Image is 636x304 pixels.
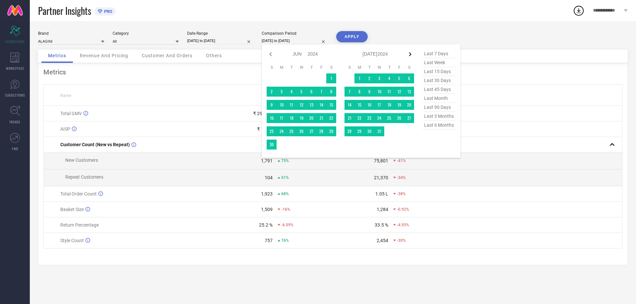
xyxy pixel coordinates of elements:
div: 21,370 [374,175,388,180]
td: Wed Jun 19 2024 [296,113,306,123]
div: 1.05 L [375,191,388,196]
td: Tue Jun 11 2024 [287,100,296,110]
td: Wed Jul 17 2024 [374,100,384,110]
th: Tuesday [364,65,374,70]
td: Wed Jul 03 2024 [374,73,384,83]
td: Tue Jun 04 2024 [287,87,296,97]
th: Friday [394,65,404,70]
td: Thu Jun 13 2024 [306,100,316,110]
th: Thursday [384,65,394,70]
span: last 6 months [422,121,455,130]
th: Tuesday [287,65,296,70]
td: Wed Jun 05 2024 [296,87,306,97]
td: Mon Jul 29 2024 [354,126,364,136]
td: Tue Jul 09 2024 [364,87,374,97]
span: -6.59% [281,223,293,227]
span: Others [206,53,222,58]
span: 51% [281,175,289,180]
td: Wed Jul 24 2024 [374,113,384,123]
td: Wed Jun 12 2024 [296,100,306,110]
div: 104 [265,175,273,180]
div: Brand [38,31,104,36]
td: Sun Jun 09 2024 [267,100,277,110]
div: Comparison Period [262,31,328,36]
div: 757 [265,238,273,243]
span: 68% [281,192,289,196]
td: Mon Jun 24 2024 [277,126,287,136]
th: Sunday [344,65,354,70]
th: Friday [316,65,326,70]
td: Tue Jun 18 2024 [287,113,296,123]
td: Tue Jun 25 2024 [287,126,296,136]
span: Revenue And Pricing [80,53,128,58]
td: Tue Jul 16 2024 [364,100,374,110]
td: Sun Jun 16 2024 [267,113,277,123]
td: Thu Jun 27 2024 [306,126,316,136]
td: Sat Jul 20 2024 [404,100,414,110]
td: Tue Jul 30 2024 [364,126,374,136]
div: Metrics [43,68,622,76]
input: Select date range [187,37,253,44]
td: Sat Jun 29 2024 [326,126,336,136]
td: Fri Jun 21 2024 [316,113,326,123]
span: Partner Insights [38,4,91,18]
span: -34% [397,175,406,180]
th: Saturday [326,65,336,70]
span: Style Count [60,238,84,243]
div: 2,454 [377,238,388,243]
td: Sun Jul 07 2024 [344,87,354,97]
div: Open download list [573,5,585,17]
span: last 45 days [422,85,455,94]
td: Thu Jun 06 2024 [306,87,316,97]
span: New Customers [65,157,98,163]
td: Wed Jul 31 2024 [374,126,384,136]
td: Mon Jun 03 2024 [277,87,287,97]
td: Thu Jul 25 2024 [384,113,394,123]
td: Thu Jul 04 2024 [384,73,394,83]
span: -30% [397,238,406,243]
th: Wednesday [374,65,384,70]
div: Date Range [187,31,253,36]
td: Fri Jun 28 2024 [316,126,326,136]
div: 75,801 [374,158,388,163]
td: Sat Jun 08 2024 [326,87,336,97]
span: TRENDS [9,119,21,124]
td: Fri Jul 19 2024 [394,100,404,110]
span: SCORECARDS [5,39,25,44]
td: Fri Jun 14 2024 [316,100,326,110]
div: 1,791 [261,158,273,163]
td: Sat Jun 01 2024 [326,73,336,83]
button: APPLY [336,31,368,42]
td: Sat Jul 06 2024 [404,73,414,83]
td: Sat Jun 22 2024 [326,113,336,123]
th: Monday [277,65,287,70]
span: Metrics [48,53,66,58]
span: -38% [397,192,406,196]
th: Sunday [267,65,277,70]
span: last month [422,94,455,103]
td: Thu Jun 20 2024 [306,113,316,123]
td: Sun Jun 02 2024 [267,87,277,97]
td: Sat Jul 13 2024 [404,87,414,97]
td: Sun Jul 14 2024 [344,100,354,110]
td: Mon Jul 15 2024 [354,100,364,110]
span: last 15 days [422,67,455,76]
td: Fri Jun 07 2024 [316,87,326,97]
td: Mon Jul 01 2024 [354,73,364,83]
td: Mon Jun 10 2024 [277,100,287,110]
td: Sun Jun 23 2024 [267,126,277,136]
div: 1,284 [377,207,388,212]
span: PRO [102,9,112,14]
span: 75% [281,158,289,163]
td: Thu Jul 11 2024 [384,87,394,97]
span: last 7 days [422,49,455,58]
td: Tue Jul 02 2024 [364,73,374,83]
div: 25.2 % [259,222,273,228]
span: Customer Count (New vs Repeat) [60,142,130,147]
div: 1,509 [261,207,273,212]
span: Total Order Count [60,191,97,196]
td: Sat Jun 15 2024 [326,100,336,110]
span: last 90 days [422,103,455,112]
td: Wed Jul 10 2024 [374,87,384,97]
span: -41% [397,158,406,163]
